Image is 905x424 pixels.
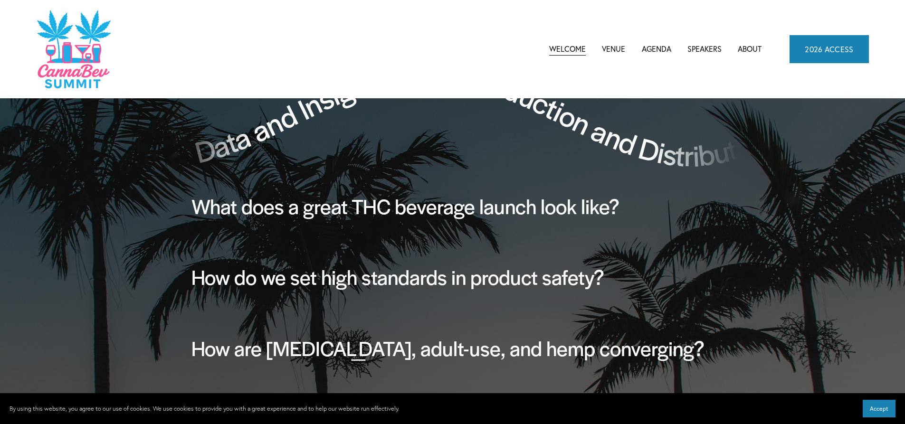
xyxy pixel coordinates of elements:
[191,334,714,362] h2: How are [MEDICAL_DATA], adult-use, and hemp converging?
[870,405,888,412] span: Accept
[687,42,722,56] a: Speakers
[790,35,869,63] a: 2026 ACCESS
[863,400,895,417] button: Accept
[642,43,671,56] span: Agenda
[36,9,111,89] img: CannaDataCon
[642,42,671,56] a: folder dropdown
[191,263,714,291] h2: How do we set high standards in product safety?
[738,42,762,56] a: About
[10,404,400,414] p: By using this website, you agree to our use of cookies. We use cookies to provide you with a grea...
[602,42,625,56] a: Venue
[549,42,586,56] a: Welcome
[191,192,714,220] h2: What does a great THC beverage launch look like?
